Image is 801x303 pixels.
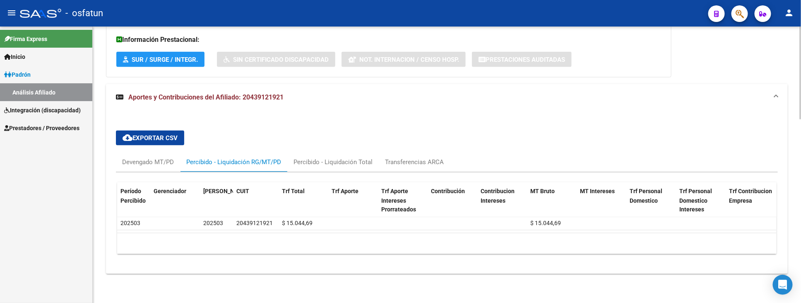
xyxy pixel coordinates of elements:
datatable-header-cell: MT Intereses [577,182,626,219]
span: Contribución [431,188,465,194]
div: Open Intercom Messenger [773,275,793,295]
span: - osfatun [65,4,103,22]
span: MT Intereses [580,188,615,194]
datatable-header-cell: Período Devengado [200,182,233,219]
mat-expansion-panel-header: Aportes y Contribuciones del Afiliado: 20439121921 [106,84,788,111]
datatable-header-cell: Período Percibido [117,182,150,219]
span: Prestadores / Proveedores [4,124,79,133]
button: Prestaciones Auditadas [472,52,572,67]
mat-icon: menu [7,8,17,18]
span: Integración (discapacidad) [4,106,81,115]
div: Aportes y Contribuciones del Afiliado: 20439121921 [106,111,788,274]
span: $ 15.044,69 [530,220,561,227]
span: Trf Personal Domestico Intereses [679,188,712,213]
span: Trf Total [282,188,305,194]
span: Sin Certificado Discapacidad [233,56,329,63]
datatable-header-cell: MT Bruto [527,182,577,219]
div: Transferencias ARCA [385,158,444,167]
span: Período Percibido [120,188,146,204]
span: Trf Aporte Intereses Prorrateados [381,188,416,213]
span: Prestaciones Auditadas [486,56,565,63]
div: Percibido - Liquidación Total [293,158,373,167]
datatable-header-cell: Contribucion Intereses [477,182,527,219]
span: Padrón [4,70,31,79]
span: [PERSON_NAME] [203,188,248,194]
span: Trf Personal Domestico [630,188,662,204]
datatable-header-cell: Gerenciador [150,182,200,219]
span: $ 15.044,69 [282,220,313,227]
span: SUR / SURGE / INTEGR. [132,56,198,63]
datatable-header-cell: Trf Aporte Intereses Prorrateados [378,182,428,219]
datatable-header-cell: Trf Total [279,182,328,219]
div: 20439121921 [236,219,273,228]
span: MT Bruto [530,188,555,194]
datatable-header-cell: Trf Contribucion Empresa [726,182,775,219]
span: CUIT [236,188,249,194]
span: 202503 [203,220,223,227]
span: Firma Express [4,34,47,44]
datatable-header-cell: Trf Aporte [328,182,378,219]
span: Trf Contribucion Empresa [729,188,772,204]
mat-icon: cloud_download [123,133,132,143]
button: SUR / SURGE / INTEGR. [116,52,204,67]
datatable-header-cell: Trf Personal Domestico Intereses [676,182,726,219]
h3: Información Prestacional: [116,34,661,46]
span: Not. Internacion / Censo Hosp. [359,56,459,63]
datatable-header-cell: CUIT [233,182,279,219]
div: Devengado MT/PD [122,158,174,167]
button: Sin Certificado Discapacidad [217,52,335,67]
span: Aportes y Contribuciones del Afiliado: 20439121921 [128,93,284,101]
span: Exportar CSV [123,134,178,142]
span: Gerenciador [154,188,186,194]
mat-icon: person [784,8,794,18]
div: Percibido - Liquidación RG/MT/PD [186,158,281,167]
datatable-header-cell: Contribución [428,182,477,219]
button: Exportar CSV [116,131,184,145]
button: Not. Internacion / Censo Hosp. [342,52,466,67]
datatable-header-cell: Trf Personal Domestico [626,182,676,219]
span: 202503 [120,220,140,227]
span: Inicio [4,52,25,61]
span: Trf Aporte [332,188,358,194]
span: Contribucion Intereses [481,188,515,204]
